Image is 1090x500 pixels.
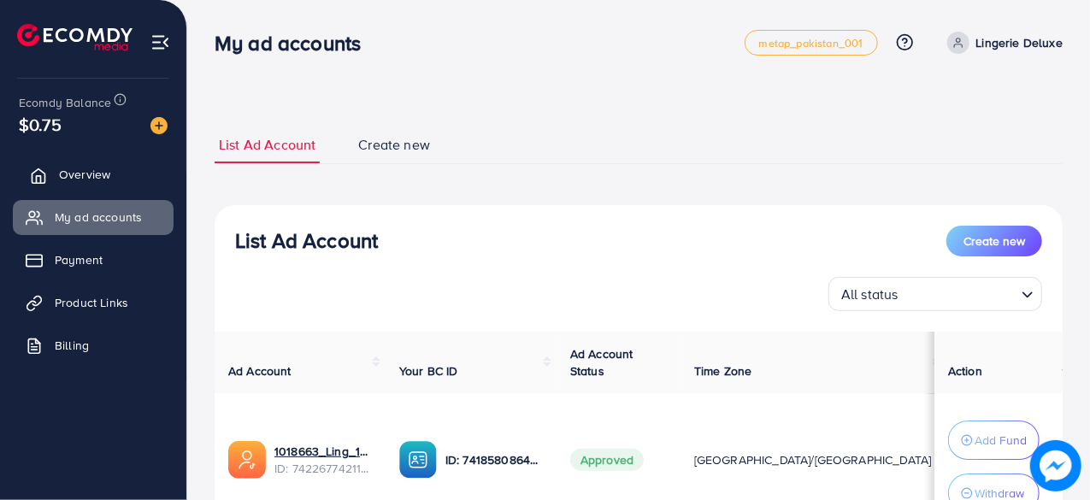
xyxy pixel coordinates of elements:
[445,450,543,470] p: ID: 7418580864520683536
[963,232,1025,250] span: Create new
[17,24,133,50] img: logo
[694,362,751,379] span: Time Zone
[274,460,372,477] span: ID: 7422677421117374465
[570,449,644,471] span: Approved
[940,32,1063,54] a: Lingerie Deluxe
[13,243,174,277] a: Payment
[13,200,174,234] a: My ad accounts
[948,421,1040,460] button: Add Fund
[13,285,174,320] a: Product Links
[745,30,878,56] a: metap_pakistan_001
[150,32,170,52] img: menu
[904,279,1015,307] input: Search for option
[976,32,1063,53] p: Lingerie Deluxe
[1030,440,1081,491] img: image
[55,337,89,354] span: Billing
[235,228,378,253] h3: List Ad Account
[219,135,315,155] span: List Ad Account
[274,443,372,478] div: <span class='underline'>1018663_Ling_1728226774953</span></br>7422677421117374465
[358,135,430,155] span: Create new
[946,226,1042,256] button: Create new
[55,294,128,311] span: Product Links
[13,157,174,191] a: Overview
[399,362,458,379] span: Your BC ID
[694,451,932,468] span: [GEOGRAPHIC_DATA]/[GEOGRAPHIC_DATA]
[13,328,174,362] a: Billing
[975,430,1027,450] p: Add Fund
[399,441,437,479] img: ic-ba-acc.ded83a64.svg
[55,209,142,226] span: My ad accounts
[828,277,1042,311] div: Search for option
[150,117,168,134] img: image
[759,38,863,49] span: metap_pakistan_001
[19,94,111,111] span: Ecomdy Balance
[215,31,374,56] h3: My ad accounts
[59,166,110,183] span: Overview
[948,362,982,379] span: Action
[570,345,633,379] span: Ad Account Status
[55,251,103,268] span: Payment
[838,282,902,307] span: All status
[228,362,292,379] span: Ad Account
[274,443,372,460] a: 1018663_Ling_1728226774953
[228,441,266,479] img: ic-ads-acc.e4c84228.svg
[19,112,62,137] span: $0.75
